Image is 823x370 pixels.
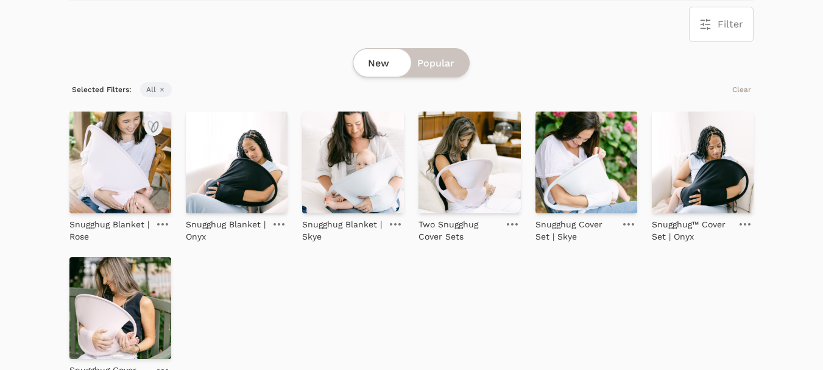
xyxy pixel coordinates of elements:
img: Snugghug™ Cover Set | Onyx [652,112,754,213]
img: Snugghug Cover Set | Rose [69,257,171,359]
span: Filter [718,17,743,32]
img: Two Snugghug Cover Sets [419,112,520,213]
button: Clear [730,82,754,97]
a: Two Snugghug Cover Sets [419,213,498,243]
p: Snugghug Cover Set | Skye [535,218,615,243]
a: Snugghug Cover Set | Skye [535,213,615,243]
img: Snugghug Blanket | Rose [69,112,171,213]
img: Snugghug Blanket | Onyx [186,112,288,213]
img: Snugghug Cover Set | Skye [535,112,637,213]
img: Snugghug Blanket | Skye [302,112,404,213]
a: Snugghug Blanket | Onyx [186,213,266,243]
span: New [368,56,389,71]
a: Snugghug Blanket | Skye [302,213,382,243]
a: Snugghug Blanket | Rose [69,213,149,243]
p: Snugghug Blanket | Skye [302,218,382,243]
p: Snugghug Blanket | Onyx [186,218,266,243]
button: Filter [690,7,753,41]
span: All [140,82,172,97]
p: Snugghug™ Cover Set | Onyx [652,218,732,243]
span: Selected Filters: [69,82,134,97]
p: Snugghug Blanket | Rose [69,218,149,243]
a: Snugghug™ Cover Set | Onyx [652,213,732,243]
span: Popular [417,56,454,71]
p: Two Snugghug Cover Sets [419,218,498,243]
